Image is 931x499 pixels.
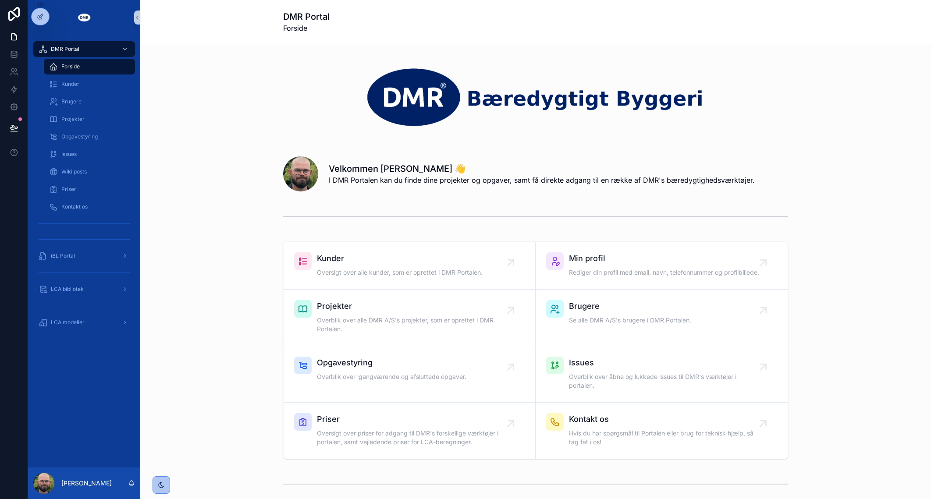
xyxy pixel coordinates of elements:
a: ProjekterOverblik over alle DMR A/S's projekter, som er oprettet i DMR Portalen. [284,290,536,346]
span: Forside [283,23,330,33]
h1: Velkommen [PERSON_NAME] 👋 [329,163,755,175]
a: Min profilRediger din profil med email, navn, telefonnummer og profilbillede. [536,242,788,290]
a: Opgavestyring [44,129,135,145]
span: Kontakt os [61,203,88,210]
h1: DMR Portal [283,11,330,23]
a: DMR Portal [33,41,135,57]
a: Kontakt os [44,199,135,215]
a: KunderOversigt over alle kunder, som er oprettet i DMR Portalen. [284,242,536,290]
span: DMR Portal [51,46,79,53]
img: 30475-dmr_logo_baeredygtigt-byggeri_space-arround---noloco---narrow---transparrent---white-DMR.png [283,65,788,128]
span: I DMR Portalen kan du finde dine projekter og opgaver, samt få direkte adgang til en række af DMR... [329,175,755,185]
a: Kunder [44,76,135,92]
a: Projekter [44,111,135,127]
span: Oversigt over priser for adgang til DMR's forskellige værktøjer i portalen, samt vejledende prise... [317,429,511,446]
span: Oversigt over alle kunder, som er oprettet i DMR Portalen. [317,268,483,277]
span: iBL Portal [51,252,75,259]
p: [PERSON_NAME] [61,479,112,488]
a: OpgavestyringOverblik over igangværende og afsluttede opgaver. [284,346,536,403]
span: Hvis du har spørgsmål til Portalen eller brug for teknisk hjælp, så tag fat i os! [569,429,763,446]
a: PriserOversigt over priser for adgang til DMR's forskellige værktøjer i portalen, samt vejledende... [284,403,536,459]
a: Wiki posts [44,164,135,180]
a: Brugere [44,94,135,110]
span: Kontakt os [569,413,763,425]
img: App logo [77,11,91,25]
a: Issues [44,146,135,162]
span: Overblik over åbne og lukkede issues til DMR's værktøjer i portalen. [569,372,763,390]
a: LCA modeller [33,315,135,330]
span: Opgavestyring [317,357,466,369]
a: Priser [44,181,135,197]
span: Overblik over alle DMR A/S's projekter, som er oprettet i DMR Portalen. [317,316,511,333]
span: Opgavestyring [61,133,98,140]
span: Forside [61,63,80,70]
span: Se alle DMR A/S's brugere i DMR Portalen. [569,316,691,325]
span: Overblik over igangværende og afsluttede opgaver. [317,372,466,381]
span: Projekter [317,300,511,312]
span: Kunder [61,81,79,88]
a: BrugereSe alle DMR A/S's brugere i DMR Portalen. [536,290,788,346]
span: LCA modeller [51,319,85,326]
div: scrollable content [28,35,140,342]
a: Forside [44,59,135,74]
span: Brugere [61,98,82,105]
span: Kunder [317,252,483,265]
span: Issues [569,357,763,369]
span: Min profil [569,252,759,265]
span: Brugere [569,300,691,312]
a: LCA bibliotek [33,281,135,297]
a: IssuesOverblik over åbne og lukkede issues til DMR's værktøjer i portalen. [536,346,788,403]
span: LCA bibliotek [51,286,84,293]
span: Projekter [61,116,85,123]
span: Priser [317,413,511,425]
a: iBL Portal [33,248,135,264]
span: Wiki posts [61,168,87,175]
span: Rediger din profil med email, navn, telefonnummer og profilbillede. [569,268,759,277]
span: Issues [61,151,77,158]
a: Kontakt osHvis du har spørgsmål til Portalen eller brug for teknisk hjælp, så tag fat i os! [536,403,788,459]
span: Priser [61,186,76,193]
